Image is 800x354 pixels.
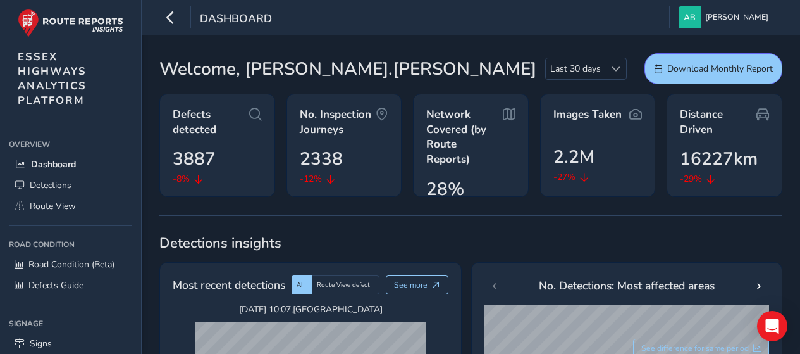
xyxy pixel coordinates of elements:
span: No. Inspection Journeys [300,107,376,137]
div: Road Condition [9,235,132,254]
div: Open Intercom Messenger [757,311,787,341]
span: Route View [30,200,76,212]
span: -27% [553,170,575,184]
span: -29% [680,172,702,186]
span: Last 30 days [546,58,605,79]
span: Detections insights [159,234,782,253]
img: rr logo [18,9,123,37]
span: Network Covered (by Route Reports) [426,107,503,167]
span: AI [297,281,303,289]
span: 3887 [173,146,216,172]
span: Images Taken [553,107,622,122]
span: Download Monthly Report [667,63,773,75]
span: Defects detected [173,107,249,137]
span: 2.2M [553,144,594,170]
img: diamond-layout [679,6,701,28]
span: Dashboard [31,158,76,170]
a: Defects Guide [9,275,132,296]
div: Overview [9,135,132,154]
a: Road Condition (Beta) [9,254,132,275]
span: Welcome, [PERSON_NAME].[PERSON_NAME] [159,56,536,82]
span: See difference for same period [641,343,749,353]
button: See more [386,275,448,294]
button: Download Monthly Report [644,53,782,84]
span: Route View defect [317,281,370,289]
span: 2338 [300,146,343,172]
span: See more [394,280,428,290]
span: [DATE] 10:07 , [GEOGRAPHIC_DATA] [195,303,426,315]
span: -8% [173,172,190,186]
span: Dashboard [200,11,272,28]
a: Route View [9,196,132,217]
div: AI [292,275,312,294]
a: Signs [9,333,132,354]
span: Defects Guide [28,279,83,291]
span: -12% [300,172,322,186]
span: Signs [30,338,52,350]
a: Detections [9,175,132,196]
a: Dashboard [9,154,132,175]
span: 16227km [680,146,758,172]
span: [PERSON_NAME] [705,6,768,28]
button: [PERSON_NAME] [679,6,773,28]
span: Detections [30,179,71,191]
span: ESSEX HIGHWAYS ANALYTICS PLATFORM [18,49,87,108]
span: Distance Driven [680,107,756,137]
span: Road Condition (Beta) [28,258,114,270]
span: 28% [426,176,464,203]
div: Route View defect [312,275,379,294]
span: No. Detections: Most affected areas [539,277,715,294]
span: Most recent detections [173,277,285,293]
div: Signage [9,314,132,333]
